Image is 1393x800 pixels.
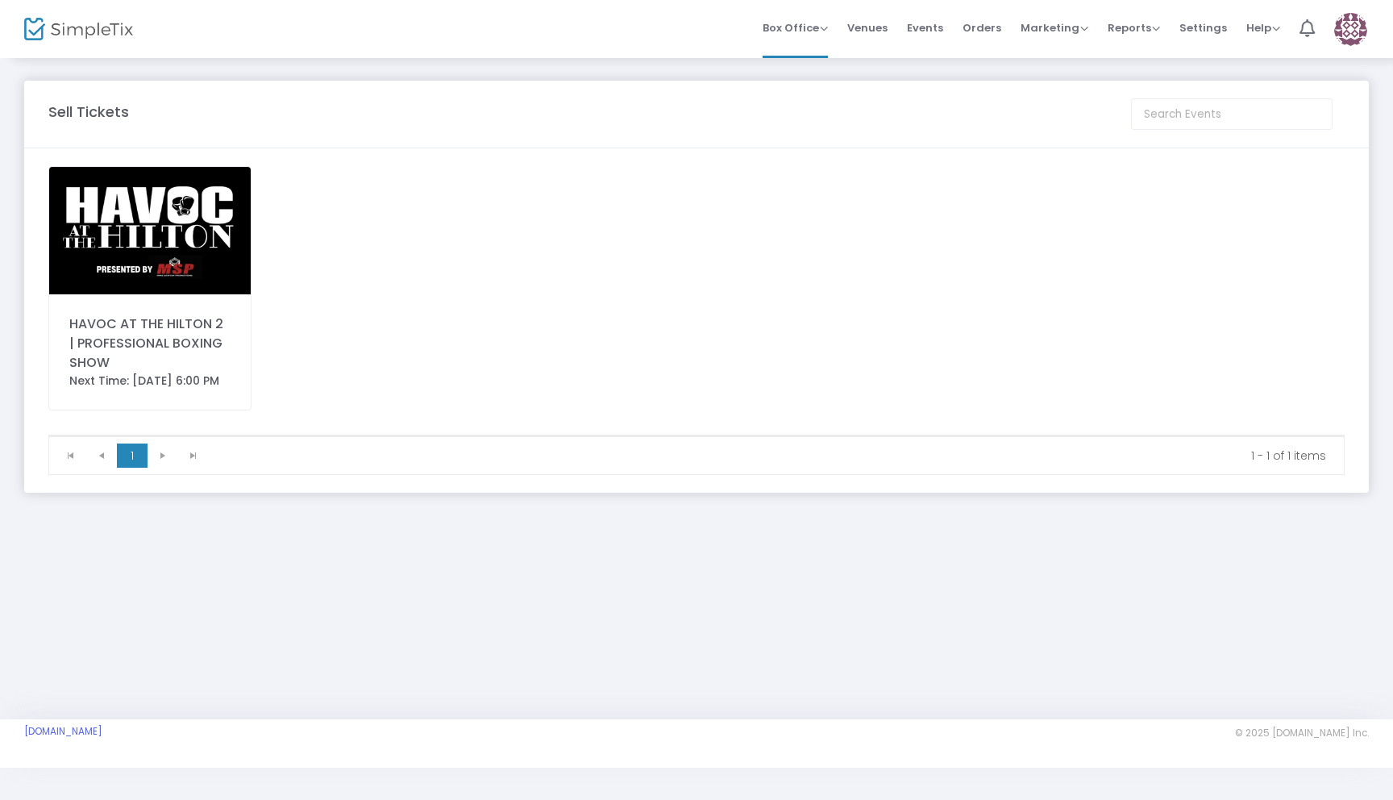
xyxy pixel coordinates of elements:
[48,101,129,123] m-panel-title: Sell Tickets
[1021,20,1088,35] span: Marketing
[763,20,828,35] span: Box Office
[963,7,1001,48] span: Orders
[69,315,231,373] div: HAVOC AT THE HILTON 2 | PROFESSIONAL BOXING SHOW
[1131,98,1333,130] input: Search Events
[1235,727,1369,740] span: © 2025 [DOMAIN_NAME] Inc.
[49,167,251,294] img: LocalTalent.LocalBusiness.Presentation1.jpg
[220,448,1326,464] kendo-pager-info: 1 - 1 of 1 items
[24,725,102,738] a: [DOMAIN_NAME]
[907,7,943,48] span: Events
[49,435,1344,436] div: Data table
[69,373,231,390] div: Next Time: [DATE] 6:00 PM
[847,7,888,48] span: Venues
[1246,20,1280,35] span: Help
[1108,20,1160,35] span: Reports
[117,444,148,468] span: Page 1
[1179,7,1227,48] span: Settings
